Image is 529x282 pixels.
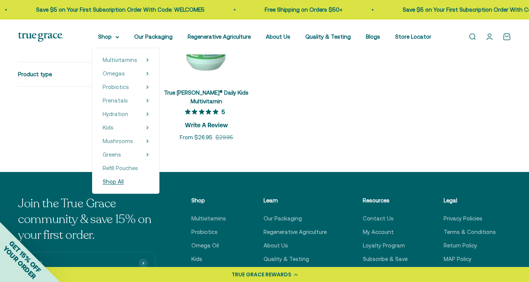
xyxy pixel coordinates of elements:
[266,33,290,40] a: About Us
[191,228,218,237] a: Probiotics
[103,84,129,90] span: Probiotics
[444,214,482,223] a: Privacy Policies
[103,111,128,117] span: Hydration
[221,108,225,115] span: 5
[264,196,327,205] p: Learn
[444,228,496,237] a: Terms & Conditions
[191,241,219,250] a: Omega Oil
[363,214,394,223] a: Contact Us
[18,70,52,79] span: Product type
[103,56,137,65] a: Multivitamins
[103,150,121,159] a: Greens
[103,96,128,105] a: Prenatals
[103,83,149,92] summary: Probiotics
[103,69,149,78] summary: Omegas
[363,255,408,264] a: Subscribe & Save
[395,33,431,40] a: Store Locator
[262,6,340,13] a: Free Shipping on Orders $50+
[103,177,149,186] a: Shop All
[103,123,114,132] a: Kids
[180,133,212,142] sale-price: From $26.95
[103,151,121,158] span: Greens
[18,196,155,243] p: Join the True Grace community & save 15% on your first order.
[264,255,309,264] a: Quality & Testing
[103,69,125,78] a: Omegas
[103,97,128,104] span: Prenatals
[103,70,125,77] span: Omegas
[103,110,128,119] a: Hydration
[444,255,471,264] a: MAP Policy
[103,123,149,132] summary: Kids
[98,32,119,41] summary: Shop
[264,241,288,250] a: About Us
[185,106,228,130] button: Rated 5 out of 5 stars from 6 reviews. Jump to reviews.
[103,178,124,185] span: Shop All
[185,119,228,130] span: Write A Review
[191,255,202,264] a: Kids
[363,228,394,237] a: My Account
[103,56,149,65] summary: Multivitamins
[134,33,173,40] a: Our Packaging
[305,33,351,40] a: Quality & Testing
[444,196,496,205] p: Legal
[103,124,114,131] span: Kids
[188,33,251,40] a: Regenerative Agriculture
[103,137,133,146] a: Mushrooms
[33,5,202,14] p: Save $5 on Your First Subscription Order With Code: WELCOME5
[444,241,477,250] a: Return Policy
[103,138,133,144] span: Mushrooms
[164,89,249,104] a: True [PERSON_NAME]® Daily Kids Multivitamin
[103,83,129,92] a: Probiotics
[103,165,138,171] span: Refill Pouches
[232,271,291,279] div: TRUE GRACE REWARDS
[2,244,38,280] span: YOUR ORDER
[103,164,149,173] a: Refill Pouches
[363,196,408,205] p: Resources
[363,241,405,250] a: Loyalty Program
[366,33,380,40] a: Blogs
[215,133,233,142] compare-at-price: $29.95
[264,228,327,237] a: Regenerative Agriculture
[103,137,149,146] summary: Mushrooms
[103,110,149,119] summary: Hydration
[191,196,227,205] p: Shop
[191,214,226,223] a: Multivitamins
[103,57,137,63] span: Multivitamins
[264,214,302,223] a: Our Packaging
[18,62,131,86] summary: Product type
[103,96,149,105] summary: Prenatals
[103,150,149,159] summary: Greens
[8,239,42,274] span: GET 15% OFF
